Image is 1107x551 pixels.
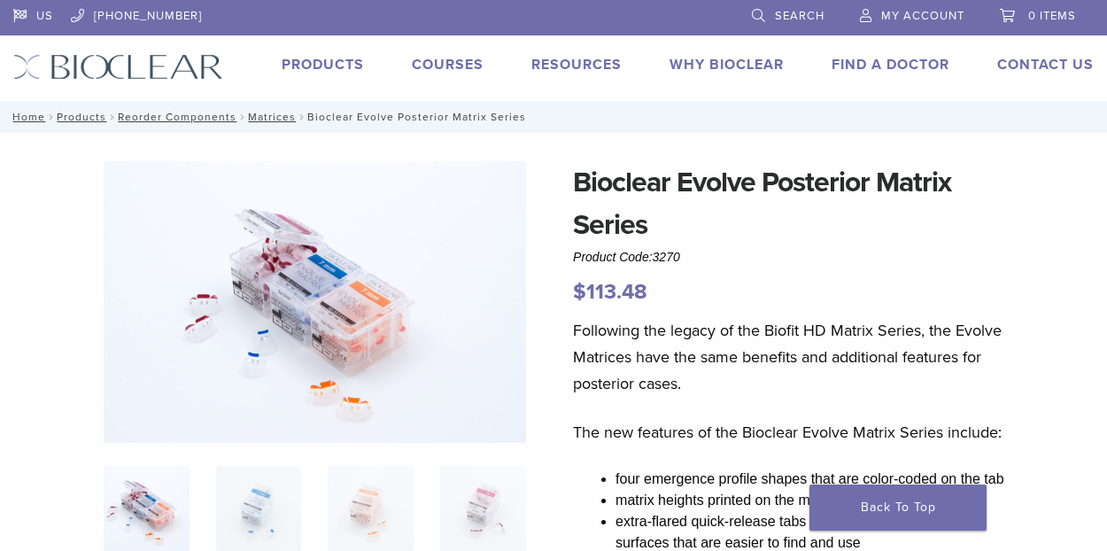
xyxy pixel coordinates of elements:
[573,250,680,264] span: Product Code:
[45,113,57,121] span: /
[282,56,364,74] a: Products
[13,54,223,80] img: Bioclear
[106,113,118,121] span: /
[573,419,1023,446] p: The new features of the Bioclear Evolve Matrix Series include:
[653,250,680,264] span: 3270
[573,279,647,305] bdi: 113.48
[573,317,1023,397] p: Following the legacy of the Biofit HD Matrix Series, the Evolve Matrices have the same benefits a...
[615,490,1023,511] li: matrix heights printed on the matrix for quick identification
[57,111,106,123] a: Products
[531,56,622,74] a: Resources
[573,161,1023,246] h1: Bioclear Evolve Posterior Matrix Series
[236,113,248,121] span: /
[296,113,307,121] span: /
[775,9,824,23] span: Search
[1028,9,1076,23] span: 0 items
[809,485,987,531] a: Back To Top
[412,56,484,74] a: Courses
[248,111,296,123] a: Matrices
[573,279,586,305] span: $
[7,111,45,123] a: Home
[832,56,949,74] a: Find A Doctor
[118,111,236,123] a: Reorder Components
[615,469,1023,490] li: four emergence profile shapes that are color-coded on the tab
[997,56,1094,74] a: Contact Us
[881,9,964,23] span: My Account
[104,161,526,443] img: Evolve-refills-2
[670,56,784,74] a: Why Bioclear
